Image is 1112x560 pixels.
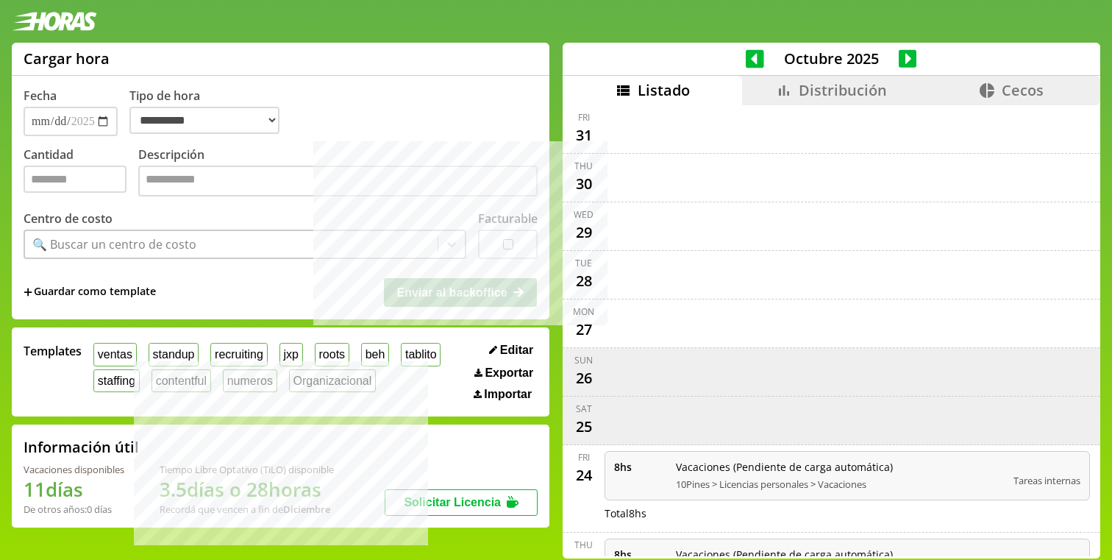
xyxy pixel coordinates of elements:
[485,366,533,380] span: Exportar
[12,12,97,31] img: logotipo
[572,318,596,341] div: 27
[1002,80,1044,100] span: Cecos
[289,369,376,392] button: Organizacional
[24,146,138,200] label: Cantidad
[572,124,596,147] div: 31
[575,257,592,269] div: Tue
[24,343,82,359] span: Templates
[24,166,126,193] input: Cantidad
[572,269,596,293] div: 28
[470,366,538,380] button: Exportar
[361,343,389,366] button: beh
[574,354,593,366] div: Sun
[764,49,899,68] span: Octubre 2025
[385,489,538,516] button: Solicitar Licencia
[315,343,349,366] button: roots
[32,236,196,252] div: 🔍 Buscar un centro de costo
[572,221,596,244] div: 29
[572,172,596,196] div: 30
[24,437,139,457] h2: Información útil
[93,369,140,392] button: staffing
[138,166,538,196] textarea: Descripción
[1013,474,1080,487] span: Tareas internas
[149,343,199,366] button: standup
[160,503,334,516] div: Recordá que vencen a fin de
[283,503,330,516] b: Diciembre
[210,343,267,366] button: recruiting
[574,208,594,221] div: Wed
[279,343,303,366] button: jxp
[485,343,538,358] button: Editar
[24,210,113,227] label: Centro de costo
[573,305,594,318] div: Mon
[129,107,279,134] select: Tipo de hora
[93,343,137,366] button: ventas
[676,478,1004,491] span: 10Pines > Licencias personales > Vacaciones
[574,160,593,172] div: Thu
[638,80,690,100] span: Listado
[574,539,593,551] div: Thu
[24,476,124,503] h1: 11 días
[223,369,277,392] button: numeros
[24,284,32,300] span: +
[24,463,124,476] div: Vacaciones disponibles
[160,463,334,476] div: Tiempo Libre Optativo (TiLO) disponible
[572,415,596,439] div: 25
[676,460,1004,474] span: Vacaciones (Pendiente de carga automática)
[24,49,110,68] h1: Cargar hora
[24,284,156,300] span: +Guardar como template
[152,369,211,392] button: contentful
[160,476,334,503] h1: 3.5 días o 28 horas
[129,88,291,136] label: Tipo de hora
[572,464,596,487] div: 24
[401,343,441,366] button: tablito
[799,80,887,100] span: Distribución
[484,388,532,401] span: Importar
[578,451,590,464] div: Fri
[24,503,124,516] div: De otros años: 0 días
[605,506,1091,520] div: Total 8 hs
[24,88,57,104] label: Fecha
[500,344,533,357] span: Editar
[578,111,590,124] div: Fri
[563,105,1100,556] div: scrollable content
[572,366,596,390] div: 26
[576,403,592,415] div: Sat
[478,210,538,227] label: Facturable
[138,146,538,200] label: Descripción
[614,460,666,474] span: 8 hs
[404,496,501,508] span: Solicitar Licencia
